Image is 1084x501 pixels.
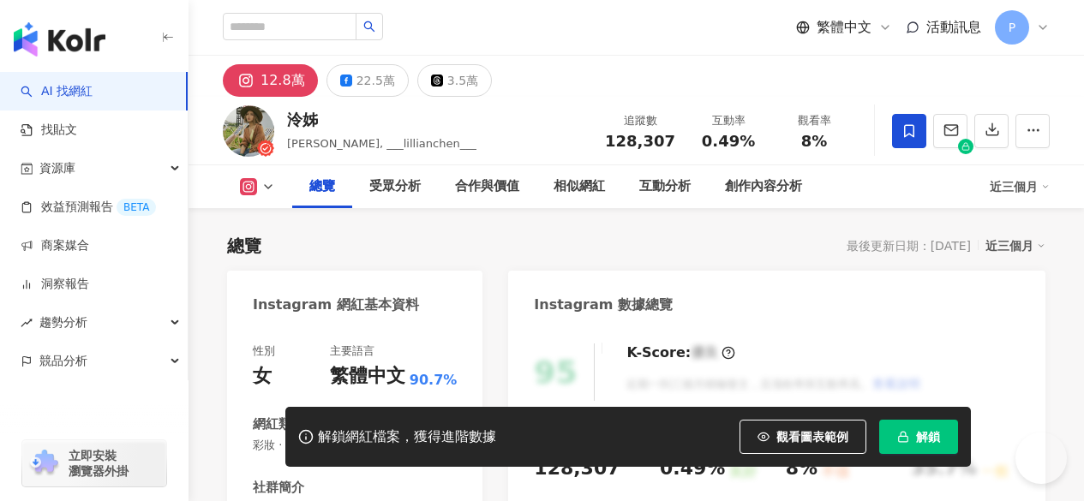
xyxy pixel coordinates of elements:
[605,112,675,129] div: 追蹤數
[363,21,375,33] span: search
[605,132,675,150] span: 128,307
[287,109,476,130] div: 泠姊
[926,19,981,35] span: 活動訊息
[326,64,409,97] button: 22.5萬
[985,235,1045,257] div: 近三個月
[702,133,755,150] span: 0.49%
[740,420,866,454] button: 觀看圖表範例
[39,342,87,380] span: 競品分析
[1009,18,1015,37] span: P
[782,112,847,129] div: 觀看率
[410,371,458,390] span: 90.7%
[22,440,166,486] a: chrome extension立即安裝 瀏覽器外掛
[330,343,374,359] div: 主要語言
[39,149,75,188] span: 資源庫
[534,456,620,482] div: 128,307
[253,479,304,497] div: 社群簡介
[261,69,305,92] div: 12.8萬
[369,176,421,197] div: 受眾分析
[287,137,476,150] span: [PERSON_NAME], ___lillianchen___
[916,430,940,444] span: 解鎖
[21,83,93,100] a: searchAI 找網紅
[417,64,492,97] button: 3.5萬
[14,22,105,57] img: logo
[455,176,519,197] div: 合作與價值
[27,450,61,477] img: chrome extension
[330,363,405,390] div: 繁體中文
[639,176,691,197] div: 互動分析
[21,122,77,139] a: 找貼文
[356,69,395,92] div: 22.5萬
[39,303,87,342] span: 趨勢分析
[21,199,156,216] a: 效益預測報告BETA
[21,276,89,293] a: 洞察報告
[21,317,33,329] span: rise
[309,176,335,197] div: 總覽
[696,112,761,129] div: 互動率
[776,430,848,444] span: 觀看圖表範例
[786,456,817,482] div: 8%
[223,64,318,97] button: 12.8萬
[554,176,605,197] div: 相似網紅
[318,428,496,446] div: 解鎖網紅檔案，獲得進階數據
[801,133,828,150] span: 8%
[253,363,272,390] div: 女
[660,456,725,482] div: 0.49%
[69,448,129,479] span: 立即安裝 瀏覽器外掛
[847,239,971,253] div: 最後更新日期：[DATE]
[447,69,478,92] div: 3.5萬
[227,234,261,258] div: 總覽
[21,237,89,254] a: 商案媒合
[879,420,958,454] button: 解鎖
[990,173,1050,200] div: 近三個月
[223,105,274,157] img: KOL Avatar
[253,343,275,359] div: 性別
[725,176,802,197] div: 創作內容分析
[626,343,735,362] div: K-Score :
[534,295,673,314] div: Instagram 數據總覽
[253,295,419,314] div: Instagram 網紅基本資料
[817,18,871,37] span: 繁體中文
